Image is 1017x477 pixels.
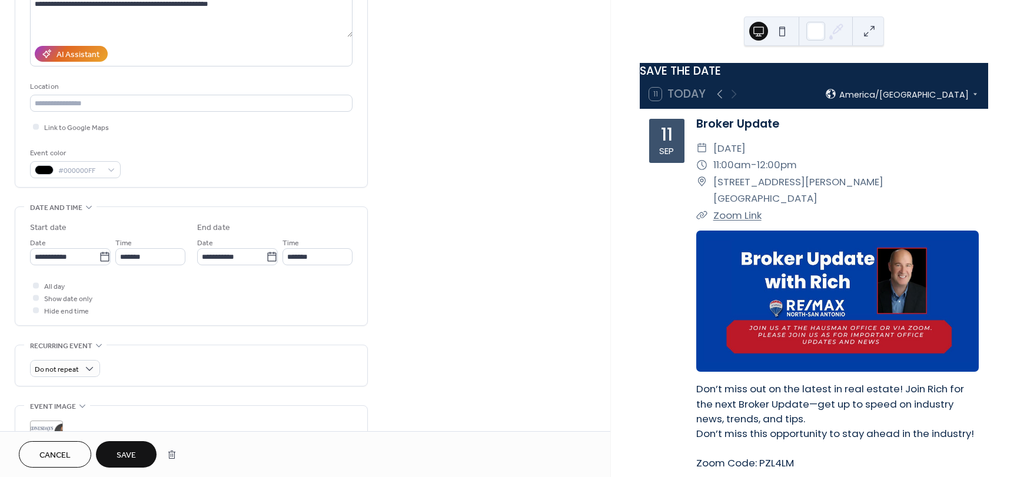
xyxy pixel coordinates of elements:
[44,281,65,293] span: All day
[659,146,674,155] div: Sep
[39,449,71,462] span: Cancel
[197,222,230,234] div: End date
[839,90,969,98] span: America/[GEOGRAPHIC_DATA]
[696,174,707,191] div: ​
[117,449,136,462] span: Save
[640,63,988,80] div: SAVE THE DATE
[30,147,118,159] div: Event color
[30,81,350,93] div: Location
[197,237,213,249] span: Date
[751,156,757,174] span: -
[30,401,76,413] span: Event image
[30,222,67,234] div: Start date
[44,293,92,305] span: Show date only
[696,116,779,132] a: Broker Update
[713,156,751,174] span: 11:00am
[30,202,82,214] span: Date and time
[19,441,91,468] button: Cancel
[713,174,979,207] span: [STREET_ADDRESS][PERSON_NAME] [GEOGRAPHIC_DATA]
[713,140,746,157] span: [DATE]
[44,122,109,134] span: Link to Google Maps
[44,305,89,318] span: Hide end time
[30,340,92,352] span: Recurring event
[696,156,707,174] div: ​
[115,237,132,249] span: Time
[696,140,707,157] div: ​
[30,237,46,249] span: Date
[56,49,99,61] div: AI Assistant
[58,165,102,177] span: #000000FF
[282,237,299,249] span: Time
[757,156,797,174] span: 12:00pm
[713,208,762,222] a: Zoom Link
[30,421,63,453] div: ;
[96,441,157,468] button: Save
[35,363,79,376] span: Do not repeat
[35,46,108,62] button: AI Assistant
[696,382,979,471] div: Don’t miss out on the latest in real estate! Join Rich for the next Broker Update—get up to speed...
[661,126,673,144] div: 11
[696,207,707,224] div: ​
